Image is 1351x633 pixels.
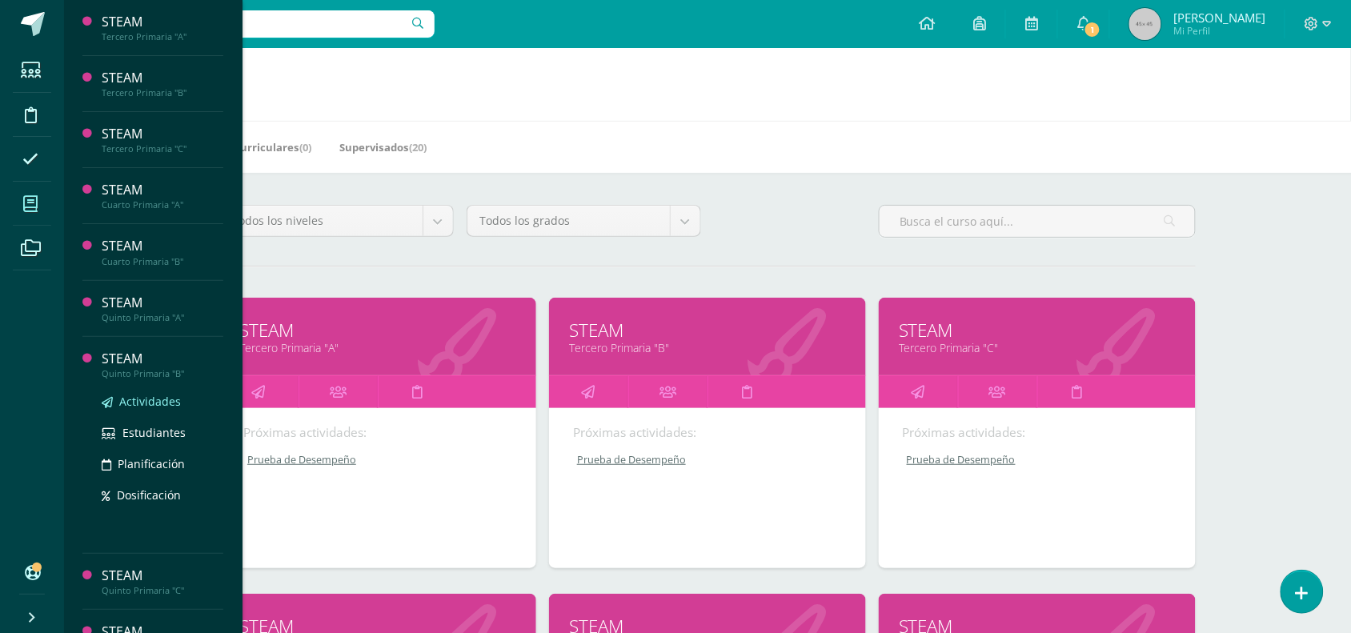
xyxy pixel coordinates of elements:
a: Todos los niveles [220,206,453,236]
span: Planificación [118,456,185,471]
a: Prueba de Desempeño [573,453,844,467]
div: STEAM [102,567,223,585]
input: Busca un usuario... [74,10,435,38]
a: STEAM [899,318,1176,343]
a: Estudiantes [102,423,223,442]
div: STEAM [102,69,223,87]
a: Prueba de Desempeño [243,453,514,467]
div: Próximas actividades: [243,424,512,441]
a: Supervisados(20) [339,134,427,160]
a: STEAMQuinto Primaria "C" [102,567,223,596]
span: Mi Perfil [1173,24,1265,38]
div: STEAM [102,125,223,143]
a: STEAMTercero Primaria "A" [102,13,223,42]
div: STEAM [102,181,223,199]
a: Actividades [102,392,223,411]
div: Próximas actividades: [573,424,842,441]
a: Todos los grados [467,206,700,236]
a: Dosificación [102,486,223,504]
span: Todos los niveles [232,206,411,236]
div: STEAM [102,350,223,368]
span: Dosificación [117,487,181,503]
span: Actividades [119,394,181,409]
a: STEAMTercero Primaria "C" [102,125,223,154]
a: Mis Extracurriculares(0) [186,134,311,160]
div: STEAM [102,294,223,312]
a: Tercero Primaria "C" [899,340,1176,355]
span: Estudiantes [122,425,186,440]
a: Tercero Primaria "B" [569,340,846,355]
a: Tercero Primaria "A" [239,340,516,355]
div: STEAM [102,237,223,255]
a: STEAM [239,318,516,343]
span: [PERSON_NAME] [1173,10,1265,26]
a: STEAMQuinto Primaria "B" [102,350,223,379]
a: STEAMTercero Primaria "B" [102,69,223,98]
div: Quinto Primaria "B" [102,368,223,379]
div: Quinto Primaria "C" [102,585,223,596]
span: (20) [409,140,427,154]
span: (0) [299,140,311,154]
div: STEAM [102,13,223,31]
a: STEAMQuinto Primaria "A" [102,294,223,323]
div: Tercero Primaria "C" [102,143,223,154]
div: Cuarto Primaria "B" [102,256,223,267]
a: Planificación [102,455,223,473]
a: STEAMCuarto Primaria "A" [102,181,223,210]
div: Tercero Primaria "A" [102,31,223,42]
div: Cuarto Primaria "A" [102,199,223,210]
span: Todos los grados [479,206,658,236]
a: Prueba de Desempeño [903,453,1173,467]
a: STEAMCuarto Primaria "B" [102,237,223,266]
div: Quinto Primaria "A" [102,312,223,323]
div: Próximas actividades: [903,424,1172,441]
div: Tercero Primaria "B" [102,87,223,98]
a: STEAM [569,318,846,343]
span: 1 [1084,21,1101,38]
img: 45x45 [1129,8,1161,40]
input: Busca el curso aquí... [880,206,1195,237]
